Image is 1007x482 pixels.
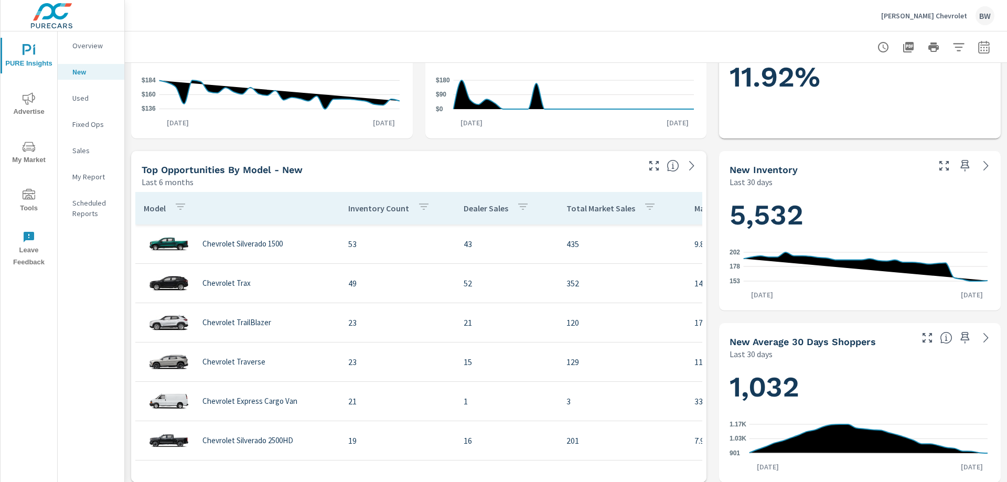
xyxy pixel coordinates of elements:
[881,11,967,20] p: [PERSON_NAME] Chevrolet
[566,356,678,368] p: 129
[4,141,54,166] span: My Market
[694,356,786,368] p: 11.63%
[453,117,490,128] p: [DATE]
[566,238,678,250] p: 435
[148,346,190,378] img: glamour
[898,37,919,58] button: "Export Report to PDF"
[566,434,678,447] p: 201
[4,189,54,215] span: Tools
[730,421,746,428] text: 1.17K
[940,331,952,344] span: A rolling 30 day total of daily Shoppers on the dealership website, averaged over the selected da...
[159,117,196,128] p: [DATE]
[142,91,156,98] text: $160
[348,277,447,290] p: 49
[464,277,550,290] p: 52
[730,164,798,175] h5: New Inventory
[978,329,994,346] a: See more details in report
[148,385,190,417] img: glamour
[436,105,443,113] text: $0
[744,290,780,300] p: [DATE]
[730,263,740,270] text: 178
[973,37,994,58] button: Select Date Range
[58,195,124,221] div: Scheduled Reports
[730,449,740,457] text: 901
[659,117,696,128] p: [DATE]
[142,164,303,175] h5: Top Opportunities by Model - New
[730,277,740,285] text: 153
[148,425,190,456] img: glamour
[348,395,447,408] p: 21
[948,37,969,58] button: Apply Filters
[566,395,678,408] p: 3
[464,356,550,368] p: 15
[749,462,786,472] p: [DATE]
[148,228,190,260] img: glamour
[348,356,447,368] p: 23
[148,307,190,338] img: glamour
[348,434,447,447] p: 19
[1,31,57,273] div: nav menu
[144,203,166,213] p: Model
[694,238,786,250] p: 9.89%
[58,38,124,53] div: Overview
[694,434,786,447] p: 7.96%
[72,93,116,103] p: Used
[683,157,700,174] a: See more details in report
[58,169,124,185] div: My Report
[464,203,508,213] p: Dealer Sales
[730,249,740,256] text: 202
[72,67,116,77] p: New
[4,44,54,70] span: PURE Insights
[72,119,116,130] p: Fixed Ops
[694,277,786,290] p: 14.77%
[919,329,936,346] button: Make Fullscreen
[730,369,990,405] h1: 1,032
[202,397,297,406] p: Chevrolet Express Cargo Van
[142,176,194,188] p: Last 6 months
[978,157,994,174] a: See more details in report
[72,40,116,51] p: Overview
[694,395,786,408] p: 33.33%
[202,436,293,445] p: Chevrolet Silverado 2500HD
[72,145,116,156] p: Sales
[72,172,116,182] p: My Report
[566,316,678,329] p: 120
[957,157,973,174] span: Save this to your personalized report
[202,357,265,367] p: Chevrolet Traverse
[730,336,876,347] h5: New Average 30 Days Shoppers
[566,277,678,290] p: 352
[202,318,271,327] p: Chevrolet TrailBlazer
[58,116,124,132] div: Fixed Ops
[72,198,116,219] p: Scheduled Reports
[436,91,446,99] text: $90
[142,77,156,84] text: $184
[936,157,952,174] button: Make Fullscreen
[694,316,786,329] p: 17.5%
[923,37,944,58] button: Print Report
[464,434,550,447] p: 16
[646,157,662,174] button: Make Fullscreen
[954,290,990,300] p: [DATE]
[730,59,990,95] h1: 11.92%
[730,176,773,188] p: Last 30 days
[148,267,190,299] img: glamour
[58,143,124,158] div: Sales
[58,64,124,80] div: New
[348,238,447,250] p: 53
[4,92,54,118] span: Advertise
[142,105,156,113] text: $136
[366,117,402,128] p: [DATE]
[202,279,251,288] p: Chevrolet Trax
[566,203,635,213] p: Total Market Sales
[667,159,679,172] span: Find the biggest opportunities within your model lineup by seeing how each model is selling in yo...
[730,348,773,360] p: Last 30 days
[694,203,743,213] p: Market Share
[730,197,990,233] h1: 5,532
[436,77,450,84] text: $180
[464,316,550,329] p: 21
[957,329,973,346] span: Save this to your personalized report
[464,395,550,408] p: 1
[202,239,283,249] p: Chevrolet Silverado 1500
[348,203,409,213] p: Inventory Count
[954,462,990,472] p: [DATE]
